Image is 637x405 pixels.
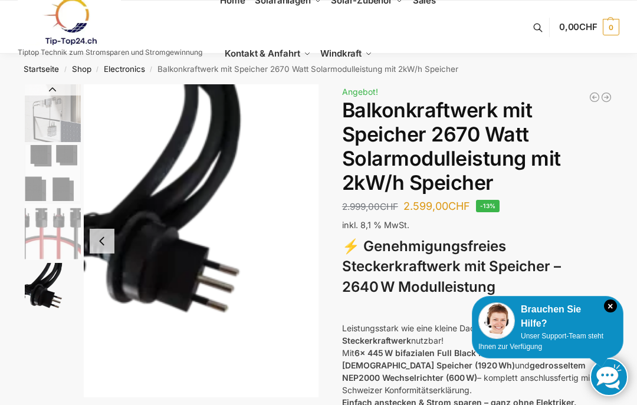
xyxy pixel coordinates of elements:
button: Previous slide [25,84,81,96]
li: 1 / 4 [22,84,81,143]
strong: [DEMOGRAPHIC_DATA] Speicher (1920 Wh) [342,360,515,370]
div: Brauchen Sie Hilfe? [478,302,617,331]
img: Anschlusskabel_MC4 [25,204,81,260]
h1: Balkonkraftwerk mit Speicher 2670 Watt Solarmodulleistung mit 2kW/h Speicher [342,98,612,195]
span: Windkraft [320,48,362,59]
span: inkl. 8,1 % MwSt. [342,220,409,230]
a: Windkraft [316,27,377,80]
a: Electronics [104,64,145,74]
li: 4 / 4 [84,84,318,397]
li: 2 / 4 [22,143,81,202]
span: CHF [579,21,597,32]
a: Shop [72,64,91,74]
span: Unser Support-Team steht Ihnen zur Verfügung [478,332,603,351]
button: Previous slide [90,229,114,253]
strong: 6x 445 W bifazialen Full Black Modulen [354,348,514,358]
span: Angebot! [342,87,378,97]
img: Anschlusskabel-3meter_schweizer-stecker [84,84,318,397]
span: / [59,65,71,74]
i: Schließen [604,299,617,312]
a: 890/600 Watt Solarkraftwerk + 2,7 KW Batteriespeicher Genehmigungsfrei [589,91,600,103]
span: 0,00 [559,21,597,32]
li: 3 / 4 [22,202,81,261]
img: 6 Module bificiaL [25,145,81,201]
a: Startseite [24,64,59,74]
span: CHF [448,200,470,212]
img: Anschlusskabel-3meter_schweizer-stecker [25,263,81,319]
span: CHF [380,201,398,212]
a: Balkonkraftwerk 890 Watt Solarmodulleistung mit 2kW/h Zendure Speicher [600,91,612,103]
span: -13% [476,200,500,212]
span: / [91,65,104,74]
img: Zendure-solar-flow-Batteriespeicher für Balkonkraftwerke [25,84,81,142]
li: 4 / 4 [22,261,81,320]
h3: ⚡ Genehmigungsfreies Steckerkraftwerk mit Speicher – 2640 W Modulleistung [342,236,612,298]
span: / [145,65,157,74]
bdi: 2.999,00 [342,201,398,212]
a: Kontakt & Anfahrt [220,27,316,80]
p: Tiptop Technik zum Stromsparen und Stromgewinnung [18,49,202,56]
img: Customer service [478,302,515,339]
bdi: 2.599,00 [403,200,470,212]
span: 0 [603,19,619,35]
span: Kontakt & Anfahrt [225,48,300,59]
a: 0,00CHF 0 [559,9,619,45]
